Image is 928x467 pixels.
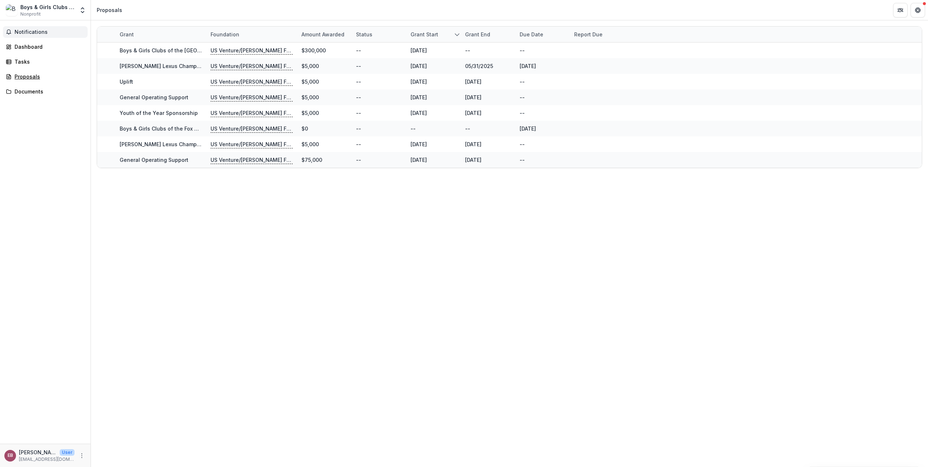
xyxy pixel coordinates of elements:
[3,71,88,83] a: Proposals
[120,157,188,163] a: General Operating Support
[301,125,308,132] div: $0
[461,27,515,42] div: Grant end
[352,27,406,42] div: Status
[520,156,525,164] div: --
[356,93,361,101] div: --
[211,93,293,101] p: US Venture/[PERSON_NAME] Family Foundation
[465,62,493,70] div: 05/31/2025
[8,453,13,458] div: Emily Bowles
[356,109,361,117] div: --
[206,31,244,38] div: Foundation
[3,56,88,68] a: Tasks
[211,140,293,148] p: US Venture/[PERSON_NAME] Family Foundation
[356,62,361,70] div: --
[3,26,88,38] button: Notifications
[520,109,525,117] div: --
[297,27,352,42] div: Amount awarded
[465,109,481,117] div: [DATE]
[520,93,525,101] div: --
[6,4,17,16] img: Boys & Girls Clubs of the Fox Valley
[211,156,293,164] p: US Venture/[PERSON_NAME] Family Foundation
[520,140,525,148] div: --
[211,62,293,70] p: US Venture/[PERSON_NAME] Family Foundation
[411,125,416,132] div: --
[515,31,548,38] div: Due Date
[206,27,297,42] div: Foundation
[301,78,319,85] div: $5,000
[465,93,481,101] div: [DATE]
[352,31,377,38] div: Status
[406,31,443,38] div: Grant start
[520,62,536,70] div: [DATE]
[115,27,206,42] div: Grant
[520,78,525,85] div: --
[911,3,925,17] button: Get Help
[570,31,607,38] div: Report Due
[20,3,75,11] div: Boys & Girls Clubs of the [GEOGRAPHIC_DATA]
[15,88,82,95] div: Documents
[406,27,461,42] div: Grant start
[301,156,322,164] div: $75,000
[120,79,133,85] a: Uplift
[15,58,82,65] div: Tasks
[411,47,427,54] div: [DATE]
[515,27,570,42] div: Due Date
[301,109,319,117] div: $5,000
[77,3,88,17] button: Open entity switcher
[411,140,427,148] div: [DATE]
[120,125,278,132] a: Boys & Girls Clubs of the Fox Valley - 2025 - Grant Application
[411,62,427,70] div: [DATE]
[465,140,481,148] div: [DATE]
[454,32,460,37] svg: sorted descending
[15,73,82,80] div: Proposals
[120,110,198,116] a: Youth of the Year Sponsorship
[60,449,75,456] p: User
[301,62,319,70] div: $5,000
[301,47,326,54] div: $300,000
[356,156,361,164] div: --
[411,78,427,85] div: [DATE]
[120,141,236,147] a: [PERSON_NAME] Lexus Champions for Charity
[211,109,293,117] p: US Venture/[PERSON_NAME] Family Foundation
[19,448,57,456] p: [PERSON_NAME]
[465,47,470,54] div: --
[77,451,86,460] button: More
[211,47,293,55] p: US Venture/[PERSON_NAME] Family Foundation
[356,140,361,148] div: --
[411,156,427,164] div: [DATE]
[301,93,319,101] div: $5,000
[297,31,349,38] div: Amount awarded
[356,78,361,85] div: --
[356,47,361,54] div: --
[520,47,525,54] div: --
[301,140,319,148] div: $5,000
[120,63,267,69] a: [PERSON_NAME] Lexus Champions for Charity Golf Outing
[411,109,427,117] div: [DATE]
[15,43,82,51] div: Dashboard
[20,11,41,17] span: Nonprofit
[94,5,125,15] nav: breadcrumb
[115,31,138,38] div: Grant
[97,6,122,14] div: Proposals
[120,47,337,53] a: Boys & Girls Clubs of the [GEOGRAPHIC_DATA] - 2025 - Out of Cycle Grant Application
[19,456,75,463] p: [EMAIL_ADDRESS][DOMAIN_NAME]
[15,29,85,35] span: Notifications
[120,94,188,100] a: General Operating Support
[356,125,361,132] div: --
[520,125,536,132] div: [DATE]
[461,31,495,38] div: Grant end
[211,78,293,86] p: US Venture/[PERSON_NAME] Family Foundation
[3,41,88,53] a: Dashboard
[3,85,88,97] a: Documents
[570,27,624,42] div: Report Due
[465,78,481,85] div: [DATE]
[465,156,481,164] div: [DATE]
[211,125,293,133] p: US Venture/[PERSON_NAME] Family Foundation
